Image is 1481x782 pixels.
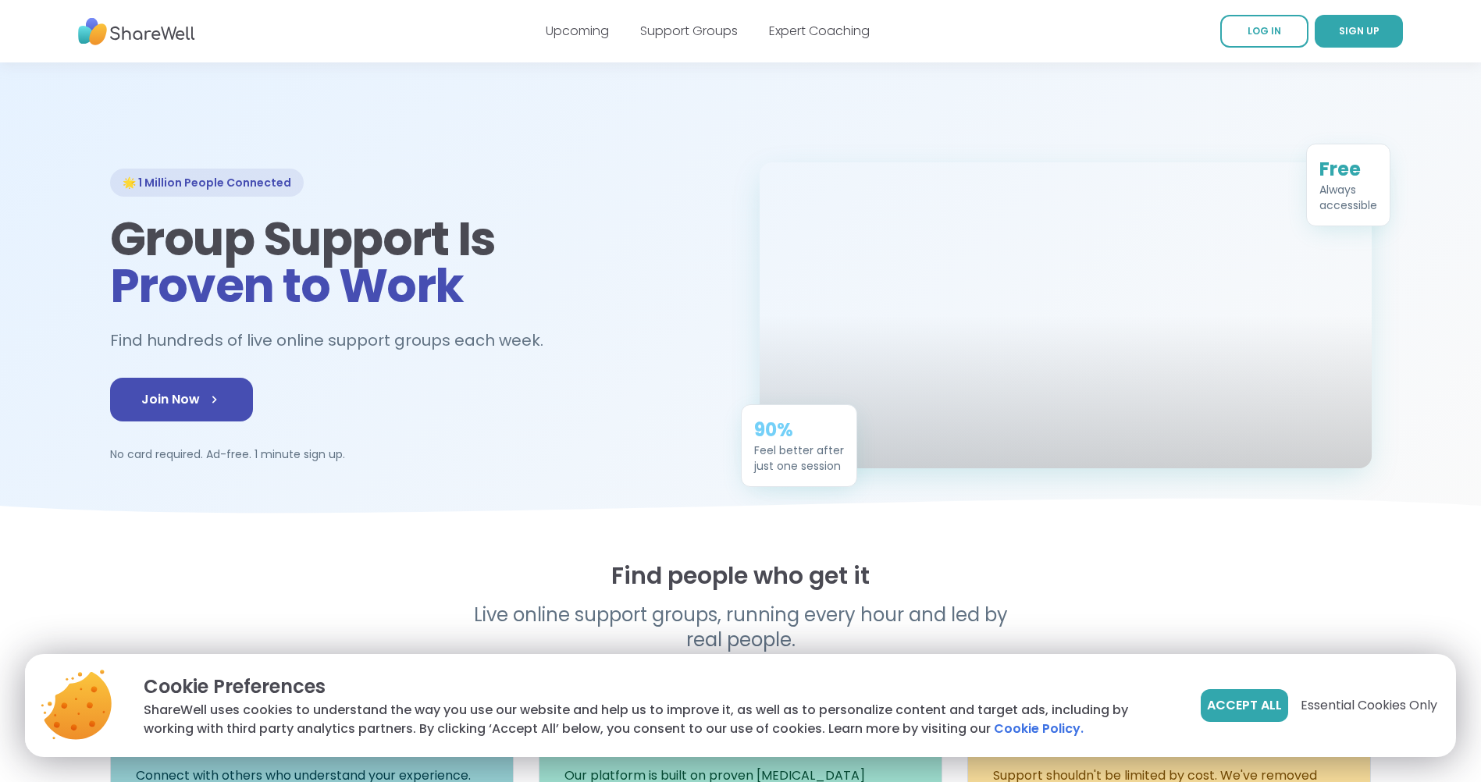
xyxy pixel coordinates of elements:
[1315,15,1403,48] a: SIGN UP
[769,22,870,40] a: Expert Coaching
[110,169,304,197] div: 🌟 1 Million People Connected
[78,10,195,53] img: ShareWell Nav Logo
[110,378,253,421] a: Join Now
[144,701,1176,738] p: ShareWell uses cookies to understand the way you use our website and help us to improve it, as we...
[110,253,464,318] span: Proven to Work
[1319,157,1377,182] div: Free
[754,418,844,443] div: 90%
[640,22,738,40] a: Support Groups
[110,328,560,354] h2: Find hundreds of live online support groups each week.
[110,446,722,462] p: No card required. Ad-free. 1 minute sign up.
[1201,689,1288,722] button: Accept All
[546,22,609,40] a: Upcoming
[1319,182,1377,213] div: Always accessible
[1248,24,1281,37] span: LOG IN
[1220,15,1308,48] a: LOG IN
[141,390,222,409] span: Join Now
[1207,696,1282,715] span: Accept All
[144,673,1176,701] p: Cookie Preferences
[1301,696,1437,715] span: Essential Cookies Only
[754,443,844,474] div: Feel better after just one session
[110,215,722,309] h1: Group Support Is
[1339,24,1380,37] span: SIGN UP
[110,562,1372,590] h2: Find people who get it
[994,720,1084,738] a: Cookie Policy.
[441,602,1041,652] p: Live online support groups, running every hour and led by real people.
